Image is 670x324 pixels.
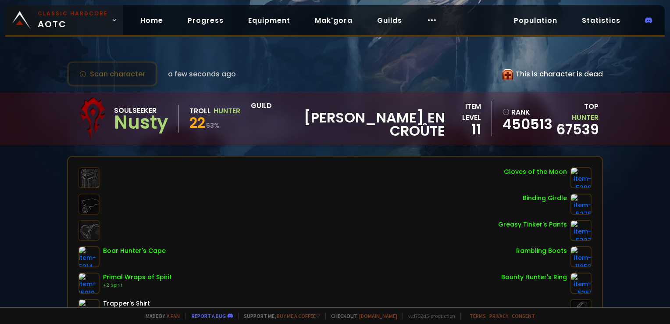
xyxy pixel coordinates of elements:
[572,112,599,122] span: Hunter
[251,111,445,137] span: [PERSON_NAME] en croûte
[67,61,157,86] button: Scan character
[359,313,397,319] a: [DOMAIN_NAME]
[192,313,226,319] a: Report a bug
[189,105,211,116] div: Troll
[325,313,397,319] span: Checkout
[103,299,150,308] div: Trapper's Shirt
[504,167,567,176] div: Gloves of the Moon
[570,246,592,267] img: item-11853
[570,194,592,215] img: item-5275
[507,11,564,29] a: Population
[502,68,603,79] div: This is character is dead
[140,313,180,319] span: Made by
[445,101,481,123] div: item level
[103,282,172,289] div: +2 Spirit
[516,246,567,256] div: Rambling Boots
[556,101,599,123] div: Top
[556,119,599,139] a: 67539
[403,313,455,319] span: v. d752d5 - production
[238,313,320,319] span: Support me,
[181,11,231,29] a: Progress
[498,220,567,229] div: Greasy Tinker's Pants
[167,313,180,319] a: a fan
[277,313,320,319] a: Buy me a coffee
[575,11,627,29] a: Statistics
[103,246,166,256] div: Boar Hunter's Cape
[501,273,567,282] div: Bounty Hunter's Ring
[78,273,100,294] img: item-15010
[502,118,552,131] a: 450513
[251,100,445,137] div: guild
[38,10,108,18] small: Classic Hardcore
[489,313,508,319] a: Privacy
[512,313,535,319] a: Consent
[214,105,240,116] div: Hunter
[38,10,108,31] span: AOTC
[570,220,592,241] img: item-5327
[445,123,481,136] div: 11
[78,246,100,267] img: item-5314
[103,273,172,282] div: Primal Wraps of Spirit
[570,273,592,294] img: item-5351
[5,5,123,35] a: Classic HardcoreAOTC
[168,68,236,79] span: a few seconds ago
[523,194,567,203] div: Binding Girdle
[308,11,360,29] a: Mak'gora
[502,107,552,118] div: rank
[189,113,205,133] span: 22
[114,105,168,116] div: Soulseeker
[206,121,220,130] small: 53 %
[570,167,592,188] img: item-5299
[370,11,409,29] a: Guilds
[114,116,168,129] div: Nusty
[470,313,486,319] a: Terms
[241,11,297,29] a: Equipment
[133,11,170,29] a: Home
